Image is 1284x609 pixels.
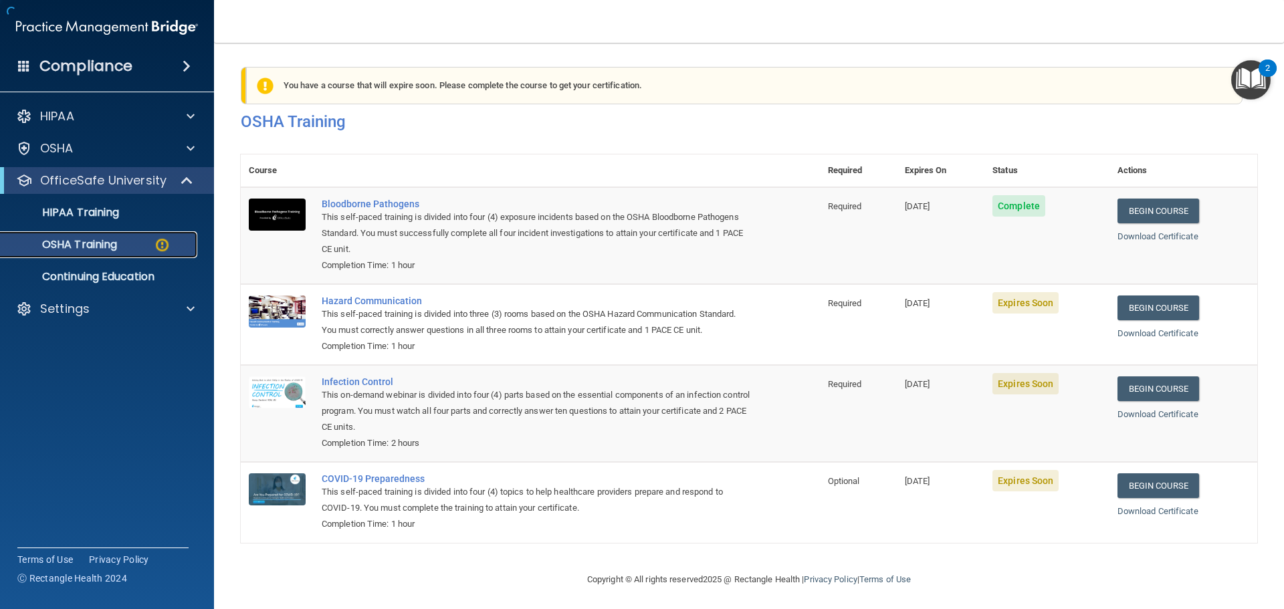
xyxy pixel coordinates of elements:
[322,387,753,435] div: This on-demand webinar is divided into four (4) parts based on the essential components of an inf...
[40,172,167,189] p: OfficeSafe University
[322,209,753,257] div: This self-paced training is divided into four (4) exposure incidents based on the OSHA Bloodborne...
[992,195,1045,217] span: Complete
[322,376,753,387] a: Infection Control
[154,237,171,253] img: warning-circle.0cc9ac19.png
[322,473,753,484] a: COVID-19 Preparedness
[828,298,862,308] span: Required
[859,574,911,584] a: Terms of Use
[9,238,117,251] p: OSHA Training
[322,435,753,451] div: Completion Time: 2 hours
[322,257,753,273] div: Completion Time: 1 hour
[40,108,74,124] p: HIPAA
[17,572,127,585] span: Ⓒ Rectangle Health 2024
[1117,506,1198,516] a: Download Certificate
[905,298,930,308] span: [DATE]
[40,140,74,156] p: OSHA
[16,140,195,156] a: OSHA
[1117,199,1199,223] a: Begin Course
[1117,376,1199,401] a: Begin Course
[984,154,1109,187] th: Status
[905,476,930,486] span: [DATE]
[322,484,753,516] div: This self-paced training is divided into four (4) topics to help healthcare providers prepare and...
[39,57,132,76] h4: Compliance
[905,379,930,389] span: [DATE]
[905,201,930,211] span: [DATE]
[16,301,195,317] a: Settings
[804,574,857,584] a: Privacy Policy
[89,553,149,566] a: Privacy Policy
[322,199,753,209] a: Bloodborne Pathogens
[241,154,314,187] th: Course
[322,295,753,306] a: Hazard Communication
[17,553,73,566] a: Terms of Use
[16,14,198,41] img: PMB logo
[1117,473,1199,498] a: Begin Course
[322,338,753,354] div: Completion Time: 1 hour
[992,470,1059,491] span: Expires Soon
[322,516,753,532] div: Completion Time: 1 hour
[1117,328,1198,338] a: Download Certificate
[322,306,753,338] div: This self-paced training is divided into three (3) rooms based on the OSHA Hazard Communication S...
[9,206,119,219] p: HIPAA Training
[16,172,194,189] a: OfficeSafe University
[1265,68,1270,86] div: 2
[505,558,993,601] div: Copyright © All rights reserved 2025 @ Rectangle Health | |
[828,379,862,389] span: Required
[40,301,90,317] p: Settings
[1109,154,1257,187] th: Actions
[241,112,1257,131] h4: OSHA Training
[1117,409,1198,419] a: Download Certificate
[992,292,1059,314] span: Expires Soon
[16,108,195,124] a: HIPAA
[992,373,1059,394] span: Expires Soon
[828,476,860,486] span: Optional
[9,270,191,283] p: Continuing Education
[1117,231,1198,241] a: Download Certificate
[897,154,985,187] th: Expires On
[828,201,862,211] span: Required
[257,78,274,94] img: exclamation-circle-solid-warning.7ed2984d.png
[820,154,897,187] th: Required
[1231,60,1271,100] button: Open Resource Center, 2 new notifications
[1117,295,1199,320] a: Begin Course
[246,67,1243,104] div: You have a course that will expire soon. Please complete the course to get your certification.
